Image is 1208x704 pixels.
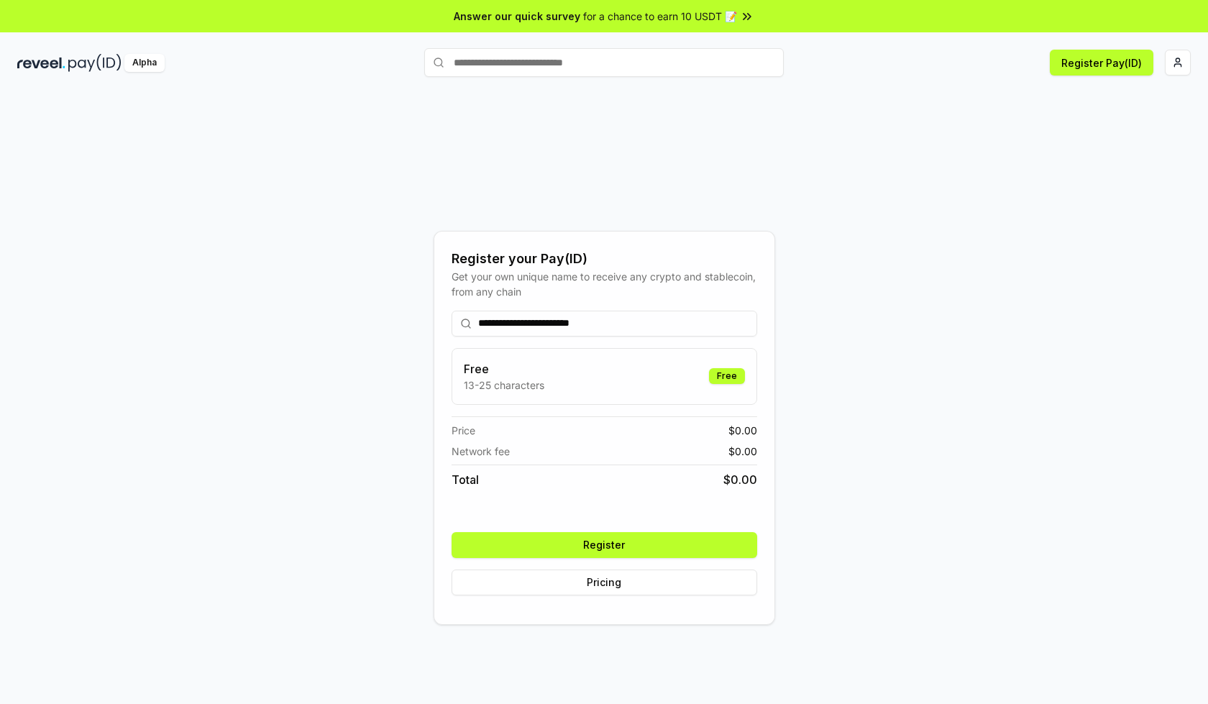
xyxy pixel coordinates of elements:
span: $ 0.00 [728,444,757,459]
div: Register your Pay(ID) [452,249,757,269]
span: Price [452,423,475,438]
span: for a chance to earn 10 USDT 📝 [583,9,737,24]
div: Get your own unique name to receive any crypto and stablecoin, from any chain [452,269,757,299]
div: Free [709,368,745,384]
span: Answer our quick survey [454,9,580,24]
img: reveel_dark [17,54,65,72]
h3: Free [464,360,544,378]
button: Register Pay(ID) [1050,50,1153,76]
span: $ 0.00 [728,423,757,438]
span: Total [452,471,479,488]
img: pay_id [68,54,122,72]
div: Alpha [124,54,165,72]
span: $ 0.00 [723,471,757,488]
p: 13-25 characters [464,378,544,393]
button: Pricing [452,570,757,595]
button: Register [452,532,757,558]
span: Network fee [452,444,510,459]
